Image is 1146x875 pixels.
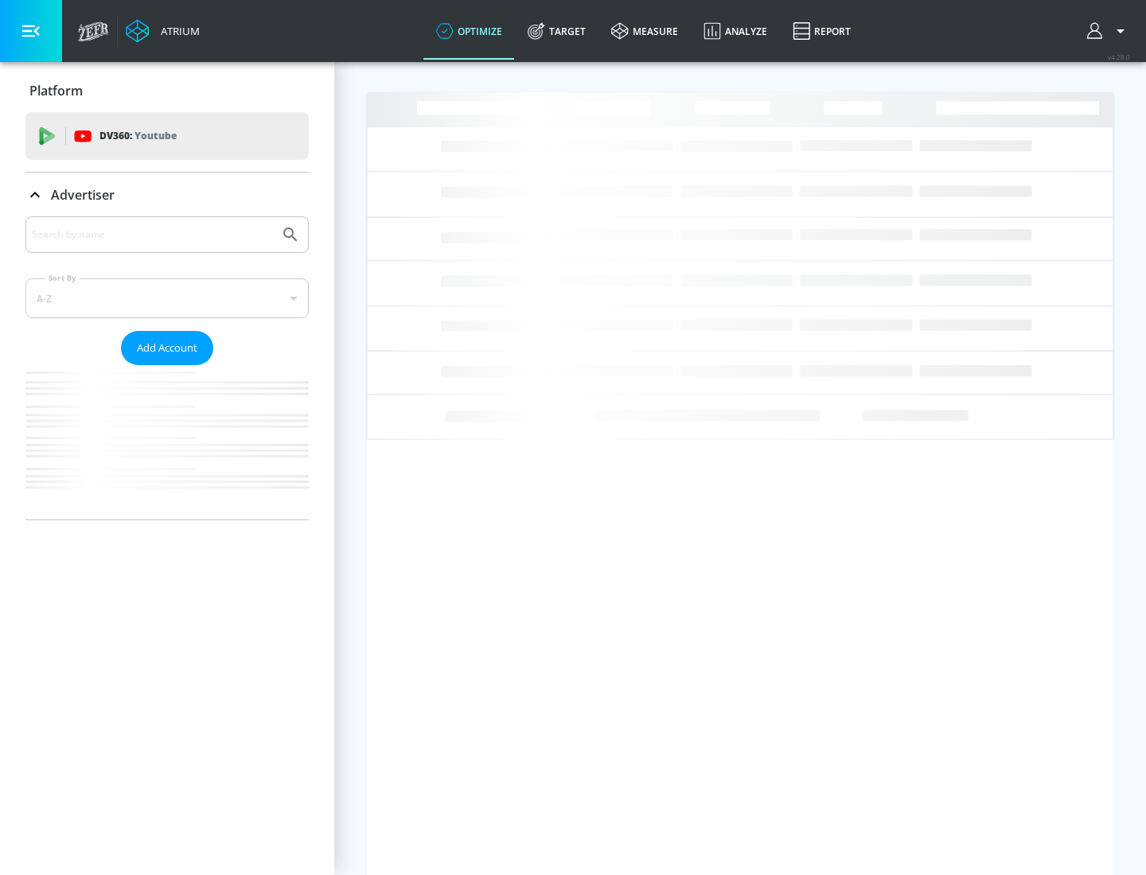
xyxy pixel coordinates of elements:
a: optimize [423,2,515,60]
button: Add Account [121,331,213,365]
div: Atrium [154,24,200,38]
p: DV360: [99,127,177,145]
div: Advertiser [25,173,309,217]
nav: list of Advertiser [25,365,309,519]
a: Report [780,2,863,60]
div: Platform [25,68,309,113]
a: Analyze [691,2,780,60]
p: Advertiser [51,186,115,204]
span: Add Account [137,339,197,357]
p: Youtube [134,127,177,144]
a: Atrium [126,19,200,43]
a: measure [598,2,691,60]
div: A-Z [25,278,309,318]
label: Sort By [45,273,80,283]
input: Search by name [32,224,273,245]
p: Platform [29,82,83,99]
a: Target [515,2,598,60]
div: Advertiser [25,216,309,519]
span: v 4.28.0 [1108,52,1130,61]
div: DV360: Youtube [25,112,309,160]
